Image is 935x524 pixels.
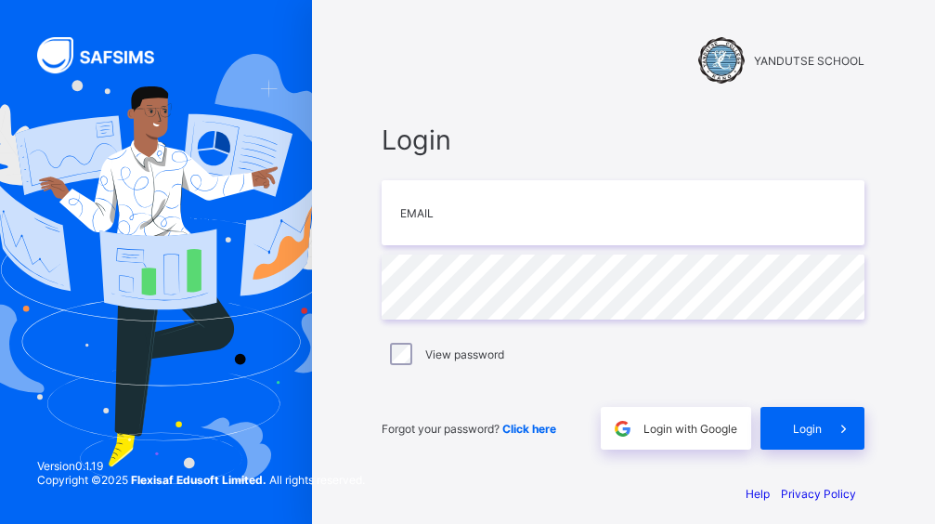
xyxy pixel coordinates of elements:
[382,124,864,156] span: Login
[612,418,633,439] img: google.396cfc9801f0270233282035f929180a.svg
[37,473,365,487] span: Copyright © 2025 All rights reserved.
[37,37,176,73] img: SAFSIMS Logo
[793,422,822,436] span: Login
[425,347,504,361] label: View password
[382,422,556,436] span: Forgot your password?
[643,422,737,436] span: Login with Google
[37,459,365,473] span: Version 0.1.19
[781,487,856,501] a: Privacy Policy
[754,54,864,68] span: YANDUTSE SCHOOL
[746,487,770,501] a: Help
[502,422,556,436] a: Click here
[131,473,266,487] strong: Flexisaf Edusoft Limited.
